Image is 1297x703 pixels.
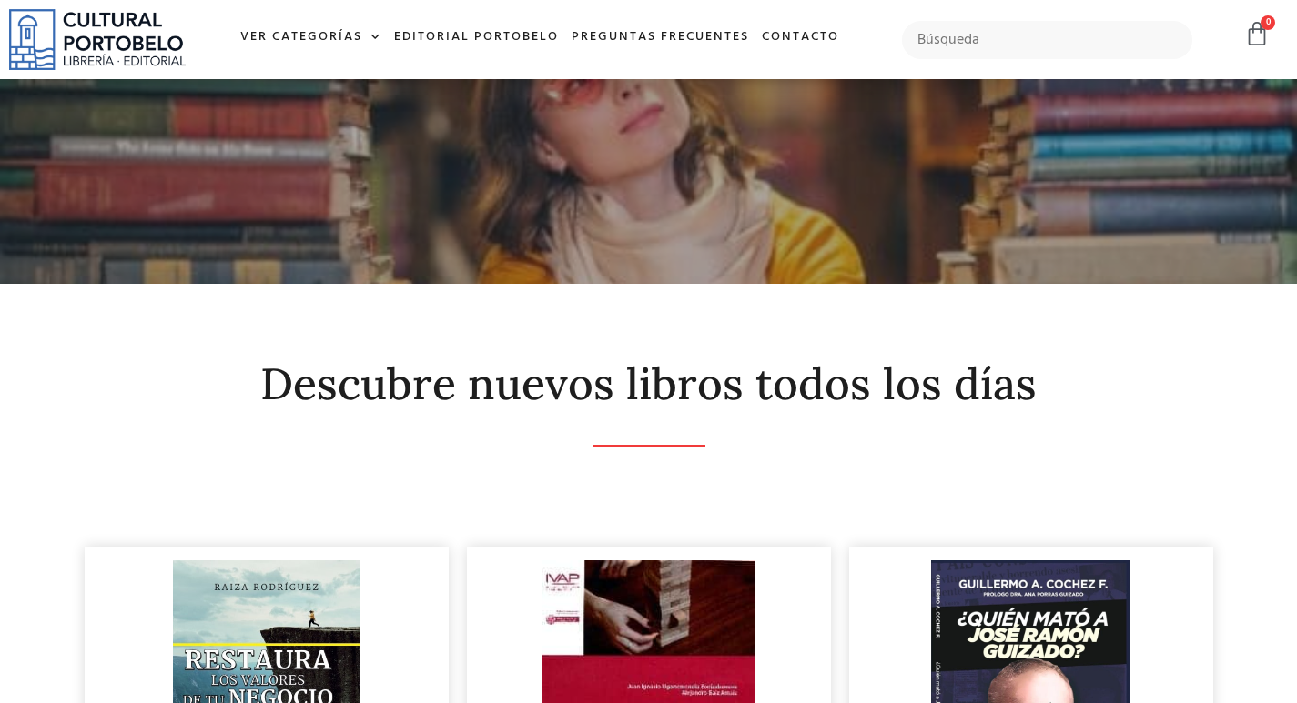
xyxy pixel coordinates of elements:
[1244,21,1270,47] a: 0
[85,360,1213,408] h2: Descubre nuevos libros todos los días
[388,18,565,57] a: Editorial Portobelo
[1261,15,1275,30] span: 0
[755,18,846,57] a: Contacto
[565,18,755,57] a: Preguntas frecuentes
[234,18,388,57] a: Ver Categorías
[902,21,1192,59] input: Búsqueda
